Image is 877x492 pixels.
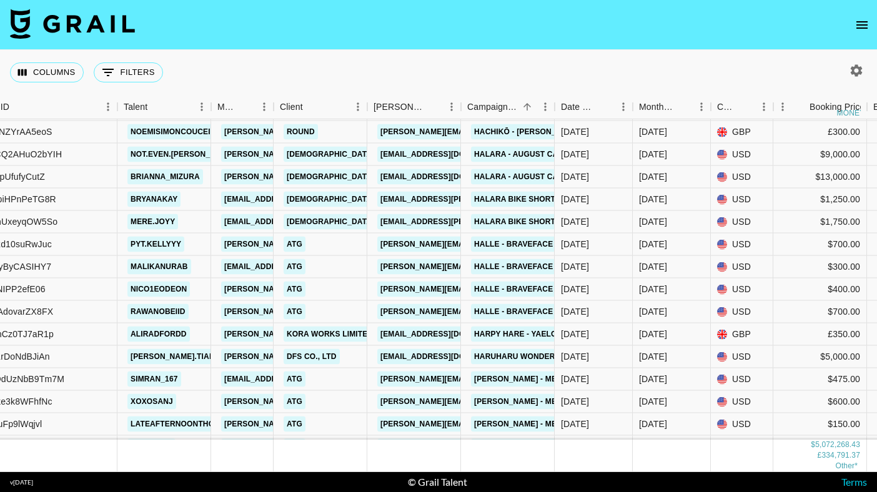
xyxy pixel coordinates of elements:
div: Jul '25 [639,238,667,250]
div: Talent [124,95,147,119]
a: [PERSON_NAME][EMAIL_ADDRESS][DOMAIN_NAME] [377,124,581,140]
a: [EMAIL_ADDRESS][DOMAIN_NAME] [221,214,361,230]
a: Haruharu Wonder [471,349,558,365]
div: 6/13/2025 [561,215,589,228]
a: ATG [284,394,305,410]
a: [PERSON_NAME][EMAIL_ADDRESS][DOMAIN_NAME] [221,147,425,162]
a: [PERSON_NAME] - MEMORIES [471,371,590,387]
a: simran_167 [127,371,181,387]
div: $475.00 [773,368,867,391]
div: Talent [117,95,211,119]
button: Sort [792,98,810,116]
a: [EMAIL_ADDRESS][DOMAIN_NAME] [221,259,361,275]
div: $1,750.00 [773,211,867,234]
a: [EMAIL_ADDRESS][PERSON_NAME][DOMAIN_NAME] [377,192,581,207]
div: Jul '25 [639,328,667,340]
a: [DEMOGRAPHIC_DATA] [284,192,377,207]
div: Jul '25 [639,170,667,183]
button: Show filters [94,62,163,82]
div: [PERSON_NAME] [374,95,425,119]
button: Sort [518,98,536,116]
a: Terms [841,476,867,488]
div: USD [711,234,773,256]
a: [PERSON_NAME] - MEMORIES [471,439,590,455]
a: [PERSON_NAME].tiara1 [127,349,227,365]
div: Jul '25 [639,283,667,295]
a: Halle - Braveface [471,282,556,297]
div: USD [711,211,773,234]
div: © Grail Talent [408,476,467,488]
div: USD [711,278,773,301]
a: [EMAIL_ADDRESS][DOMAIN_NAME] [221,371,361,387]
a: [EMAIL_ADDRESS][DOMAIN_NAME] [221,192,361,207]
button: Sort [303,98,320,116]
a: [PERSON_NAME][EMAIL_ADDRESS][DOMAIN_NAME] [377,416,581,432]
a: [PERSON_NAME][EMAIL_ADDRESS][DOMAIN_NAME] [377,259,581,275]
a: [EMAIL_ADDRESS][DOMAIN_NAME] [377,147,517,162]
a: malikanurab [127,259,191,275]
a: Harpy Hare - Yaelokre [471,327,576,342]
div: 7/11/2025 [561,125,589,138]
button: Menu [755,97,773,116]
div: Jul '25 [639,305,667,318]
a: KORA WORKS LIMITED [284,327,376,342]
div: Jul '25 [639,350,667,363]
button: Sort [237,98,255,116]
div: Jul '25 [639,260,667,273]
a: [PERSON_NAME][EMAIL_ADDRESS][DOMAIN_NAME] [221,169,425,185]
a: rawanobeiid [127,304,189,320]
div: 7/21/2025 [561,170,589,183]
button: Sort [737,98,755,116]
div: 7/10/2025 [561,418,589,430]
div: $700.00 [773,301,867,323]
div: Client [274,95,367,119]
a: Halara Bike Shorts [471,192,563,207]
a: bryanakay [127,192,181,207]
a: [PERSON_NAME][EMAIL_ADDRESS][PERSON_NAME][DOMAIN_NAME] [221,416,489,432]
div: $800.00 [773,436,867,458]
button: Sort [425,98,442,116]
button: Sort [675,98,692,116]
a: [EMAIL_ADDRESS][DOMAIN_NAME] [377,327,517,342]
div: Campaign (Type) [461,95,555,119]
div: $150.00 [773,413,867,436]
div: USD [711,436,773,458]
div: Jul '25 [639,148,667,160]
div: USD [711,346,773,368]
div: USD [711,189,773,211]
div: $1,250.00 [773,189,867,211]
a: Hachikō - [PERSON_NAME] [471,124,584,140]
button: Menu [442,97,461,116]
a: kikirajxo [127,439,176,455]
div: $9,000.00 [773,144,867,166]
a: [PERSON_NAME][EMAIL_ADDRESS][DOMAIN_NAME] [221,124,425,140]
div: $5,000.00 [773,346,867,368]
div: USD [711,391,773,413]
div: money [837,109,865,117]
div: Manager [211,95,274,119]
a: [PERSON_NAME][EMAIL_ADDRESS][DOMAIN_NAME] [377,304,581,320]
div: 6/13/2025 [561,193,589,205]
a: ATG [284,416,305,432]
div: Jul '25 [639,418,667,430]
a: [PERSON_NAME][EMAIL_ADDRESS][DOMAIN_NAME] [221,282,425,297]
a: [PERSON_NAME] - MEMORIES [471,416,590,432]
a: ATG [284,237,305,252]
div: USD [711,413,773,436]
a: [DEMOGRAPHIC_DATA] [284,169,377,185]
div: Jul '25 [639,373,667,385]
div: $400.00 [773,278,867,301]
a: [EMAIL_ADDRESS][DOMAIN_NAME] [377,349,517,365]
span: € 25,248.55, CA$ 56,596.46, AU$ 20,700.00 [835,461,858,470]
div: USD [711,144,773,166]
button: open drawer [850,12,875,37]
button: Sort [597,98,614,116]
div: 6/28/2025 [561,283,589,295]
a: not.even.[PERSON_NAME] [127,147,238,162]
div: Jul '25 [639,395,667,408]
a: Halle - Braveface [471,237,556,252]
a: nico1eodeon [127,282,190,297]
a: ATG [284,371,305,387]
div: 6/28/2025 [561,260,589,273]
div: Currency [717,95,737,119]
